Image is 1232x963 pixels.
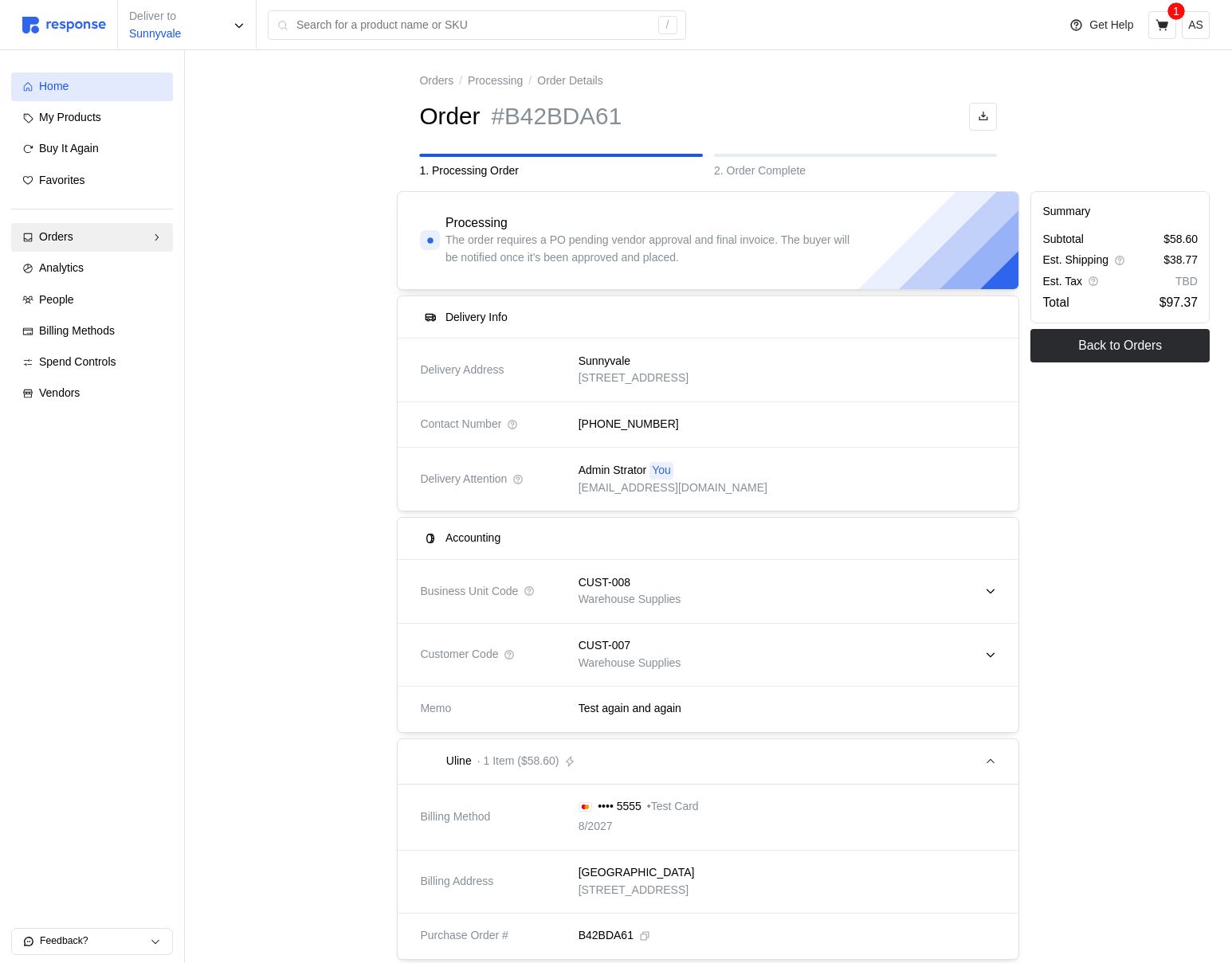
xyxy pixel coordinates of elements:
p: Sunnyvale [579,353,630,370]
p: Warehouse Supplies [579,591,681,609]
span: Billing Address [420,873,493,891]
a: Orders [419,72,453,90]
span: Purchase Order # [420,927,508,945]
p: CUST-008 [579,574,630,592]
h5: Delivery Info [445,309,508,326]
p: AS [1188,17,1203,34]
p: Est. Shipping [1042,252,1108,269]
span: Billing Methods [39,324,115,337]
p: TBD [1175,273,1198,291]
a: Processing [468,72,523,90]
span: Spend Controls [39,355,116,368]
a: People [11,286,173,315]
p: [STREET_ADDRESS] [579,882,695,899]
p: Subtotal [1042,231,1083,249]
span: Buy It Again [39,142,99,155]
p: 1 [1173,2,1179,20]
p: / [459,72,462,90]
span: Contact Number [420,416,501,433]
a: Billing Methods [11,317,173,346]
p: CUST-007 [579,637,630,655]
p: $38.77 [1163,252,1198,269]
p: Order Details [537,72,602,90]
p: Uline [446,753,472,770]
p: Warehouse Supplies [579,655,681,672]
p: Back to Orders [1078,335,1162,355]
span: Home [39,80,69,92]
span: Customer Code [420,646,498,664]
span: My Products [39,111,101,123]
p: Est. Tax [1042,273,1082,291]
p: $58.60 [1163,231,1198,249]
div: Uline· 1 Item ($58.60) [398,785,1018,959]
img: svg%3e [22,17,106,33]
span: Business Unit Code [420,583,518,601]
span: Favorites [39,174,85,186]
button: Back to Orders [1030,329,1210,362]
button: AS [1182,11,1210,39]
p: [STREET_ADDRESS] [579,370,689,387]
p: 2. Order Complete [714,162,998,180]
span: Analytics [39,261,84,274]
div: / [658,16,677,35]
p: Feedback? [40,934,150,949]
a: Spend Controls [11,348,173,377]
a: Analytics [11,254,173,283]
span: People [39,293,74,306]
a: Orders [11,223,173,252]
p: Sunnyvale [129,25,181,43]
button: Feedback? [12,929,172,954]
p: $97.37 [1159,292,1198,312]
p: Total [1042,292,1069,312]
p: •••• 5555 [598,798,642,816]
h1: Order [419,101,480,132]
p: / [528,72,532,90]
p: Admin Strator [579,462,647,480]
a: Home [11,72,173,101]
a: My Products [11,104,173,132]
p: The order requires a PO pending vendor approval and final invoice. The buyer will be notified onc... [445,232,853,266]
p: Test again and again [579,700,681,718]
p: 1. Processing Order [419,162,703,180]
p: B42BDA61 [579,927,634,945]
span: Memo [420,700,451,718]
a: Vendors [11,379,173,408]
p: [GEOGRAPHIC_DATA] [579,864,695,882]
span: Delivery Address [420,362,504,379]
img: svg%3e [579,802,593,812]
p: Deliver to [129,8,181,25]
p: Get Help [1089,17,1133,34]
p: [EMAIL_ADDRESS][DOMAIN_NAME] [579,480,767,497]
p: 8/2027 [579,818,613,836]
div: Orders [39,229,145,246]
span: Delivery Attention [420,471,507,488]
p: [PHONE_NUMBER] [579,416,679,433]
h5: Summary [1042,203,1198,220]
button: Get Help [1060,10,1143,41]
a: Buy It Again [11,135,173,163]
h5: Accounting [445,530,500,546]
p: · 1 Item ($58.60) [477,753,559,770]
p: • Test Card [647,798,699,816]
button: Uline· 1 Item ($58.60) [398,739,1018,784]
p: You [652,462,671,480]
span: Vendors [39,386,80,399]
h4: Processing [445,214,508,233]
input: Search for a product name or SKU [296,11,649,40]
h1: #B42BDA61 [491,101,622,132]
span: Billing Method [420,808,490,826]
a: Favorites [11,166,173,195]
